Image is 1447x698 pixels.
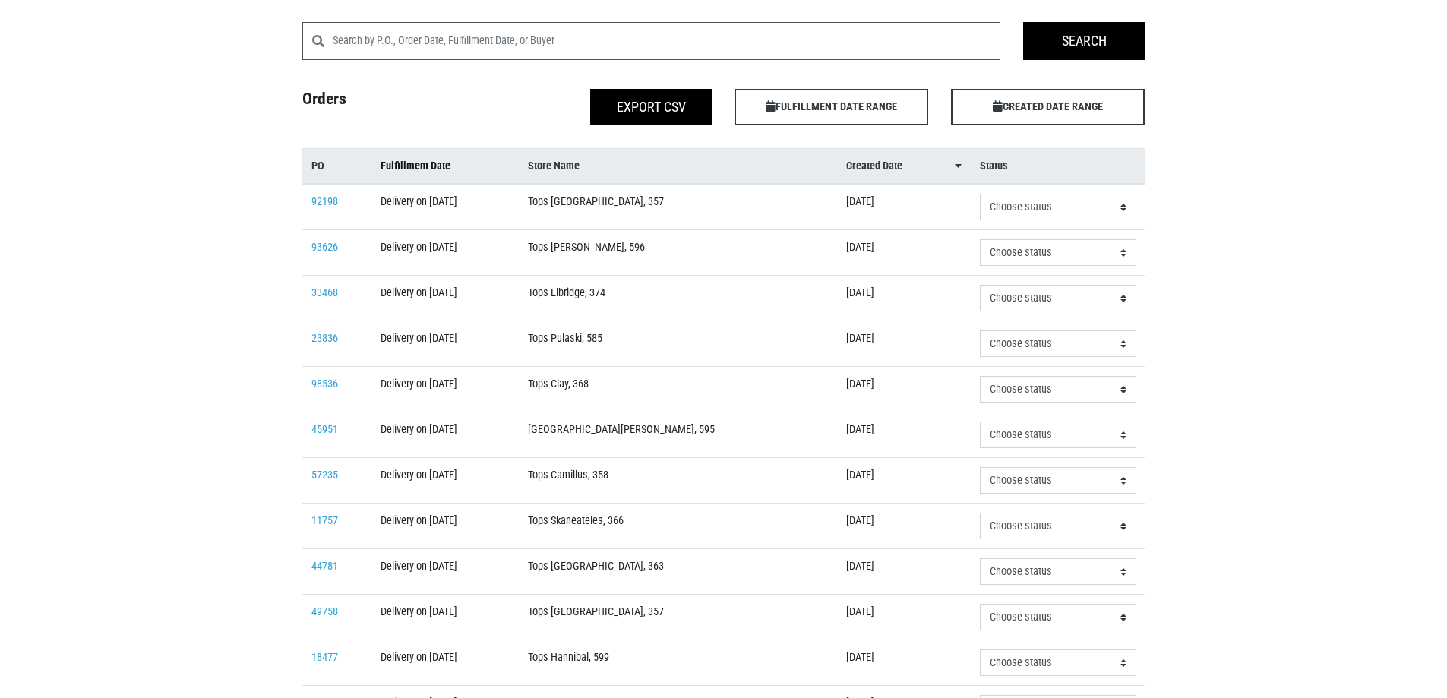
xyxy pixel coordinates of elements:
[381,158,450,175] span: Fulfillment Date
[837,504,970,549] td: [DATE]
[951,89,1145,125] span: CREATED DATE RANGE
[519,640,837,686] td: Tops Hannibal, 599
[371,504,519,549] td: Delivery on [DATE]
[590,89,712,125] button: Export CSV
[311,651,338,664] a: 18477
[519,458,837,504] td: Tops Camillus, 358
[371,184,519,230] td: Delivery on [DATE]
[311,605,338,618] a: 49758
[371,549,519,595] td: Delivery on [DATE]
[1023,22,1145,60] input: Search
[381,158,510,175] a: Fulfillment Date
[371,640,519,686] td: Delivery on [DATE]
[311,423,338,436] a: 45951
[371,321,519,367] td: Delivery on [DATE]
[528,158,580,175] span: Store Name
[837,321,970,367] td: [DATE]
[837,595,970,640] td: [DATE]
[837,230,970,276] td: [DATE]
[311,195,338,208] a: 92198
[333,22,1001,60] input: Search by P.O., Order Date, Fulfillment Date, or Buyer
[371,230,519,276] td: Delivery on [DATE]
[837,412,970,458] td: [DATE]
[371,367,519,412] td: Delivery on [DATE]
[837,549,970,595] td: [DATE]
[519,504,837,549] td: Tops Skaneateles, 366
[837,458,970,504] td: [DATE]
[837,184,970,230] td: [DATE]
[519,367,837,412] td: Tops Clay, 368
[311,332,338,345] a: 23836
[371,276,519,321] td: Delivery on [DATE]
[291,89,507,119] h4: Orders
[311,560,338,573] a: 44781
[311,514,338,527] a: 11757
[311,469,338,482] a: 57235
[837,640,970,686] td: [DATE]
[519,321,837,367] td: Tops Pulaski, 585
[311,241,338,254] a: 93626
[846,158,961,175] a: Created Date
[311,158,363,175] a: PO
[519,412,837,458] td: [GEOGRAPHIC_DATA][PERSON_NAME], 595
[846,158,902,175] span: Created Date
[735,89,928,125] span: FULFILLMENT DATE RANGE
[837,276,970,321] td: [DATE]
[837,367,970,412] td: [DATE]
[371,458,519,504] td: Delivery on [DATE]
[519,276,837,321] td: Tops Elbridge, 374
[311,286,338,299] a: 33468
[311,158,324,175] span: PO
[519,595,837,640] td: Tops [GEOGRAPHIC_DATA], 357
[528,158,828,175] a: Store Name
[519,230,837,276] td: Tops [PERSON_NAME], 596
[311,377,338,390] a: 98536
[371,412,519,458] td: Delivery on [DATE]
[519,549,837,595] td: Tops [GEOGRAPHIC_DATA], 363
[519,184,837,230] td: Tops [GEOGRAPHIC_DATA], 357
[980,158,1136,175] a: Status
[980,158,1008,175] span: Status
[371,595,519,640] td: Delivery on [DATE]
